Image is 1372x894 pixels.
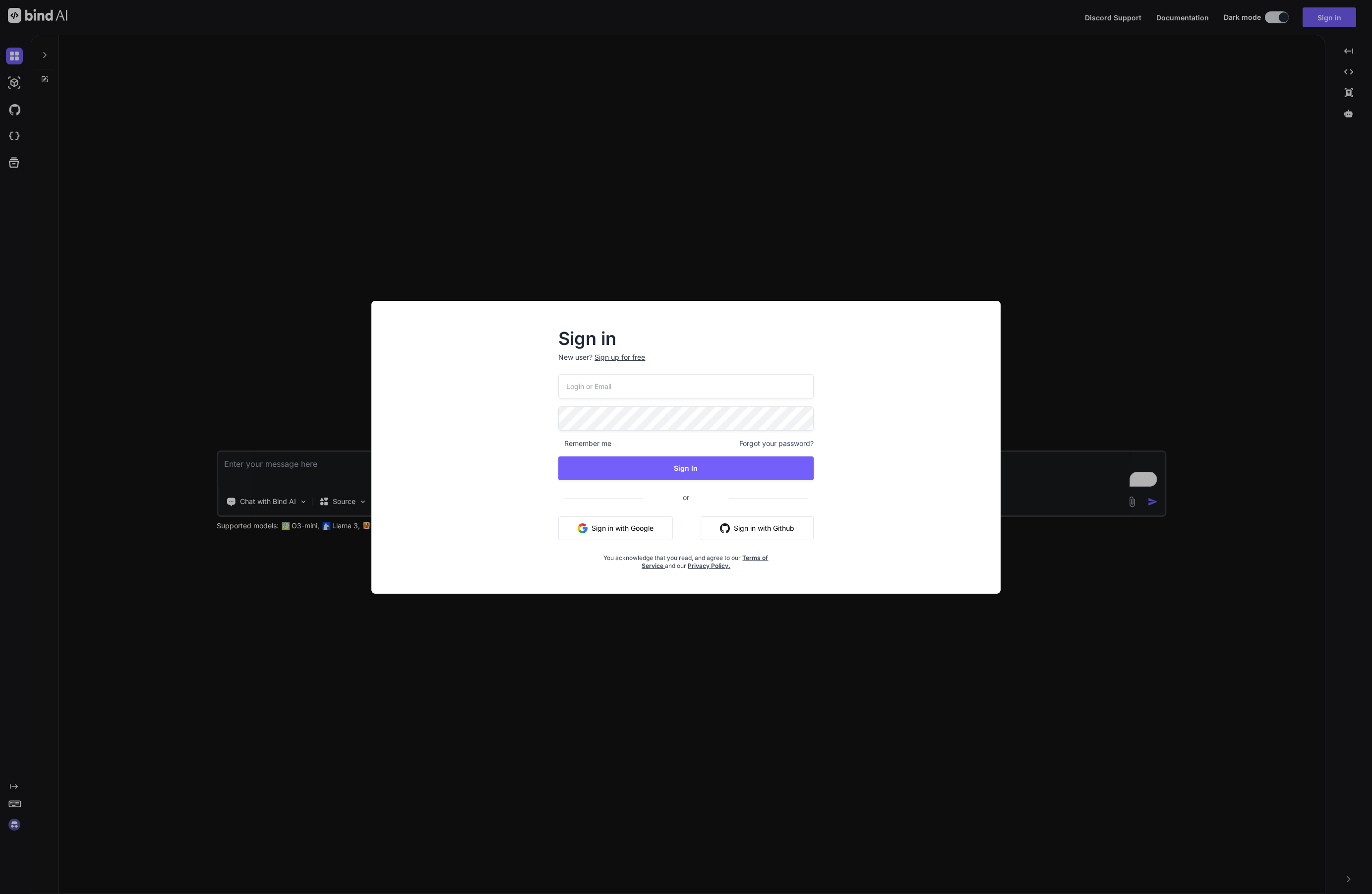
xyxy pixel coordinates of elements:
[558,439,611,448] span: Remember me
[558,374,813,398] input: Login or Email
[720,523,730,533] img: github
[739,439,814,448] span: Forgot your password?
[558,456,813,480] button: Sign In
[558,331,813,346] h2: Sign in
[688,562,730,569] a: Privacy Policy.
[578,523,588,533] img: google
[701,516,814,540] button: Sign in with Github
[601,548,771,570] div: You acknowledge that you read, and agree to our and our
[558,352,813,374] p: New user?
[595,352,645,362] div: Sign up for free
[558,516,673,540] button: Sign in with Google
[643,485,729,509] span: or
[642,554,769,569] a: Terms of Service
